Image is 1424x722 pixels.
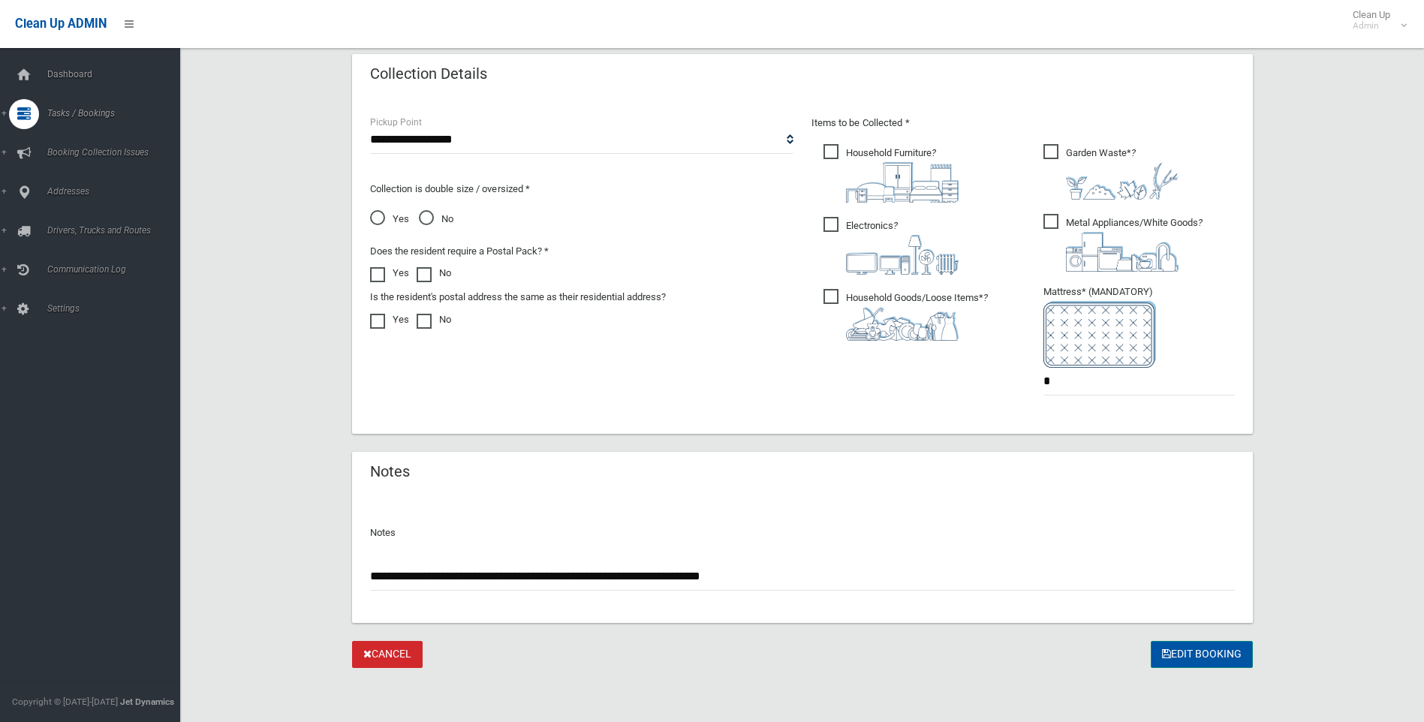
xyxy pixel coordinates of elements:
[370,264,409,282] label: Yes
[846,147,959,203] i: ?
[1043,286,1235,368] span: Mattress* (MANDATORY)
[12,696,118,707] span: Copyright © [DATE]-[DATE]
[1151,641,1253,669] button: Edit Booking
[811,114,1235,132] p: Items to be Collected *
[370,210,409,228] span: Yes
[846,235,959,275] img: 394712a680b73dbc3d2a6a3a7ffe5a07.png
[846,162,959,203] img: aa9efdbe659d29b613fca23ba79d85cb.png
[846,307,959,341] img: b13cc3517677393f34c0a387616ef184.png
[1066,232,1179,272] img: 36c1b0289cb1767239cdd3de9e694f19.png
[370,180,793,198] p: Collection is double size / oversized *
[43,186,191,197] span: Addresses
[846,292,988,341] i: ?
[370,288,666,306] label: Is the resident's postal address the same as their residential address?
[120,696,174,707] strong: Jet Dynamics
[352,641,423,669] a: Cancel
[43,108,191,119] span: Tasks / Bookings
[823,217,959,275] span: Electronics
[352,59,505,89] header: Collection Details
[823,289,988,341] span: Household Goods/Loose Items*
[370,311,409,329] label: Yes
[43,69,191,80] span: Dashboard
[370,524,1235,542] p: Notes
[823,144,959,203] span: Household Furniture
[43,303,191,314] span: Settings
[370,242,549,260] label: Does the resident require a Postal Pack? *
[1345,9,1405,32] span: Clean Up
[1043,214,1203,272] span: Metal Appliances/White Goods
[43,264,191,275] span: Communication Log
[1066,147,1179,200] i: ?
[417,264,451,282] label: No
[1353,20,1390,32] small: Admin
[1043,301,1156,368] img: e7408bece873d2c1783593a074e5cb2f.png
[846,220,959,275] i: ?
[43,225,191,236] span: Drivers, Trucks and Routes
[1066,162,1179,200] img: 4fd8a5c772b2c999c83690221e5242e0.png
[1043,144,1179,200] span: Garden Waste*
[417,311,451,329] label: No
[1066,217,1203,272] i: ?
[43,147,191,158] span: Booking Collection Issues
[15,17,107,31] span: Clean Up ADMIN
[419,210,453,228] span: No
[352,457,428,486] header: Notes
